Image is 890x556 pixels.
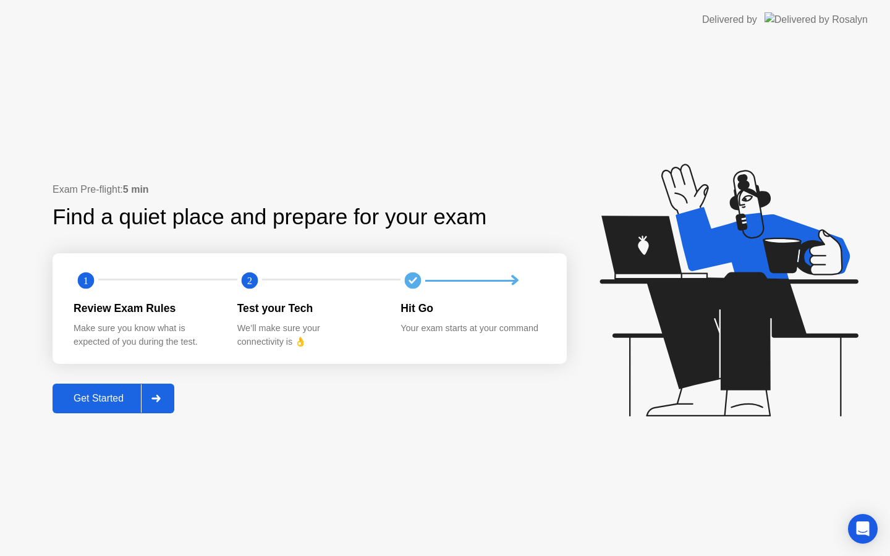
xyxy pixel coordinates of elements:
[53,201,488,234] div: Find a quiet place and prepare for your exam
[237,300,381,316] div: Test your Tech
[247,275,252,287] text: 2
[702,12,757,27] div: Delivered by
[53,384,174,413] button: Get Started
[848,514,878,544] div: Open Intercom Messenger
[74,300,218,316] div: Review Exam Rules
[400,322,545,335] div: Your exam starts at your command
[400,300,545,316] div: Hit Go
[123,184,149,195] b: 5 min
[56,393,141,404] div: Get Started
[53,182,567,197] div: Exam Pre-flight:
[83,275,88,287] text: 1
[74,322,218,348] div: Make sure you know what is expected of you during the test.
[237,322,381,348] div: We’ll make sure your connectivity is 👌
[765,12,868,27] img: Delivered by Rosalyn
